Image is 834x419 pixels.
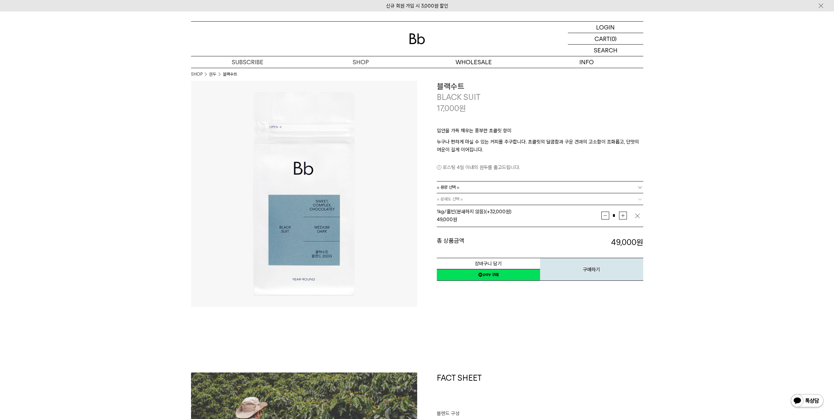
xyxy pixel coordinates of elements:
[459,104,466,113] span: 원
[530,56,643,68] p: INFO
[437,127,643,138] p: 입안을 가득 채우는 풍부한 초콜릿 향미
[191,71,203,78] a: SHOP
[619,212,627,219] button: 증가
[611,238,643,247] strong: 49,000
[437,410,459,416] span: 블렌드 구성
[437,163,643,171] p: 로스팅 4일 이내의 원두를 출고드립니다.
[437,209,512,215] span: 1kg/홀빈(분쇄하지 않음) (+32,000원)
[191,56,304,68] a: SUBSCRIBE
[594,33,610,44] p: CART
[610,33,617,44] p: (0)
[417,56,530,68] p: WHOLESALE
[437,216,601,223] div: 원
[223,71,237,78] li: 블랙수트
[437,138,643,154] p: 누구나 편하게 마실 수 있는 커피를 추구합니다. 초콜릿의 달콤함과 구운 견과의 고소함이 조화롭고, 단맛의 여운이 길게 이어집니다.
[209,71,216,78] a: 원두
[437,103,466,114] p: 17,000
[386,3,448,9] a: 신규 회원 가입 시 3,000원 할인
[437,237,540,248] dt: 총 상품금액
[409,33,425,44] img: 로고
[594,45,617,56] p: SEARCH
[540,258,643,281] button: 구매하기
[636,238,643,247] b: 원
[790,393,824,409] img: 카카오톡 채널 1:1 채팅 버튼
[634,213,641,219] img: 삭제
[596,22,615,33] p: LOGIN
[601,212,609,219] button: 감소
[437,92,643,103] p: BLACK SUIT
[304,56,417,68] a: SHOP
[191,81,417,307] img: 블랙수트
[568,22,643,33] a: LOGIN
[437,372,643,410] h1: FACT SHEET
[437,81,643,92] h3: 블랙수트
[437,269,540,281] a: 새창
[437,181,459,193] span: = 용량 선택 =
[568,33,643,45] a: CART (0)
[437,193,463,205] span: = 분쇄도 선택 =
[437,217,453,222] strong: 49,000
[437,258,540,269] button: 장바구니 담기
